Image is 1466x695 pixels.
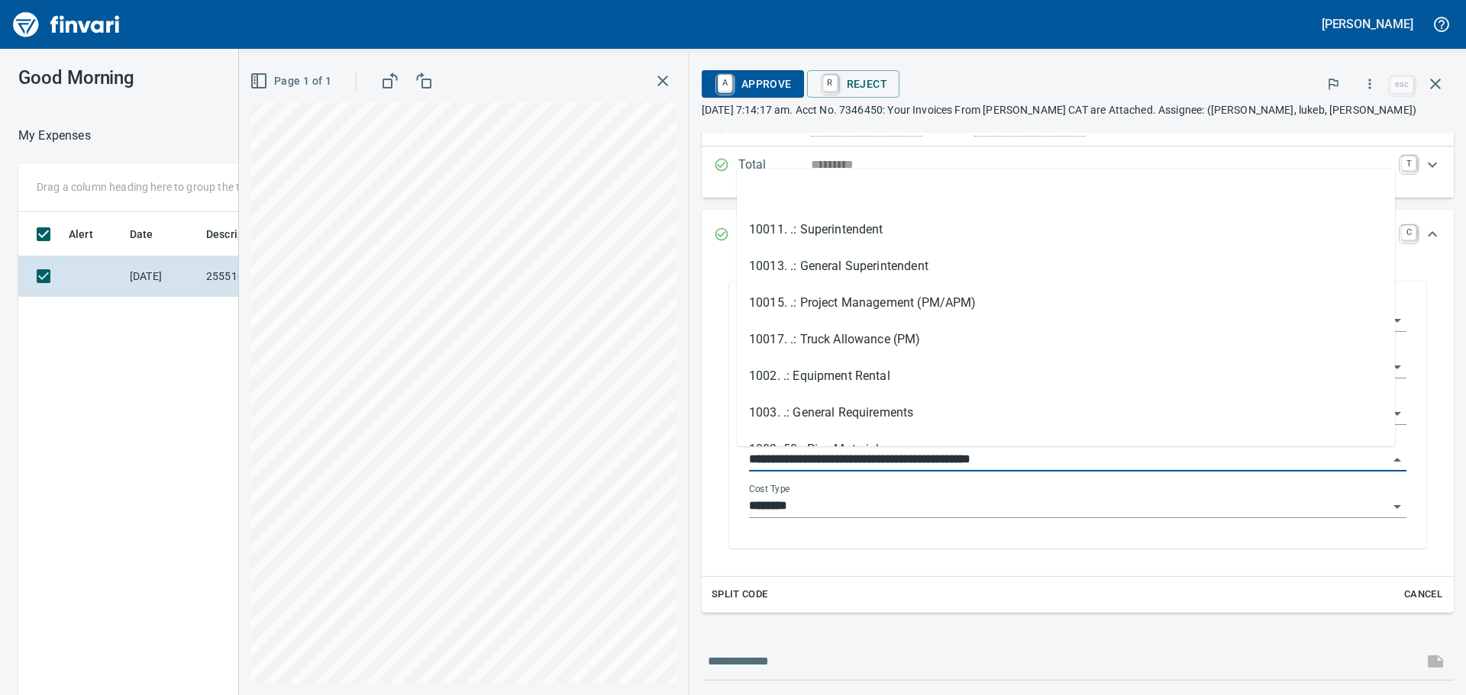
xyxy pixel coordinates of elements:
[702,70,804,98] button: AApprove
[749,484,790,494] label: Cost Type
[714,71,792,97] span: Approve
[124,256,200,297] td: [DATE]
[130,225,153,243] span: Date
[1353,67,1387,101] button: More
[200,256,337,297] td: 255510.8082
[1390,76,1413,93] a: esc
[69,225,113,243] span: Alert
[253,72,331,91] span: Page 1 of 1
[247,67,337,95] button: Page 1 of 1
[1322,16,1413,32] h5: [PERSON_NAME]
[737,248,1395,285] li: 10013. .: General Superintendent
[1401,156,1416,171] a: T
[823,75,838,92] a: R
[18,67,343,88] h3: Good Morning
[1387,310,1408,331] button: Open
[130,225,173,243] span: Date
[737,394,1395,431] li: 1003. .: General Requirements
[1403,586,1444,603] span: Cancel
[702,146,1454,198] div: Expand
[1401,225,1416,240] a: C
[18,127,91,145] nav: breadcrumb
[737,321,1395,358] li: 10017. .: Truck Allowance (PM)
[708,583,772,607] button: Split Code
[807,70,899,98] button: RReject
[737,431,1395,468] li: 1003. 50.: Pipe Materials
[69,225,93,243] span: Alert
[737,358,1395,394] li: 1002. .: Equipment Rental
[37,179,260,195] p: Drag a column heading here to group the table
[702,210,1454,260] div: Expand
[1399,583,1448,607] button: Cancel
[712,586,768,603] span: Split Code
[1417,643,1454,680] span: This records your message into the invoice and notifies anyone mentioned
[1316,67,1350,101] button: Flag
[737,211,1395,248] li: 10011. .: Superintendent
[18,127,91,145] p: My Expenses
[9,6,124,43] img: Finvari
[1387,356,1408,378] button: Open
[1318,12,1417,36] button: [PERSON_NAME]
[206,225,263,243] span: Description
[206,225,283,243] span: Description
[702,102,1454,117] p: [DATE] 7:14:17 am. Acct No. 7346450: Your Invoices From [PERSON_NAME] CAT are Attached. Assignee:...
[702,260,1454,613] div: Expand
[1387,403,1408,424] button: Open
[738,156,811,188] p: Total
[1387,449,1408,471] button: Close
[1387,496,1408,517] button: Open
[737,285,1395,321] li: 10015. .: Project Management (PM/APM)
[718,75,732,92] a: A
[819,71,887,97] span: Reject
